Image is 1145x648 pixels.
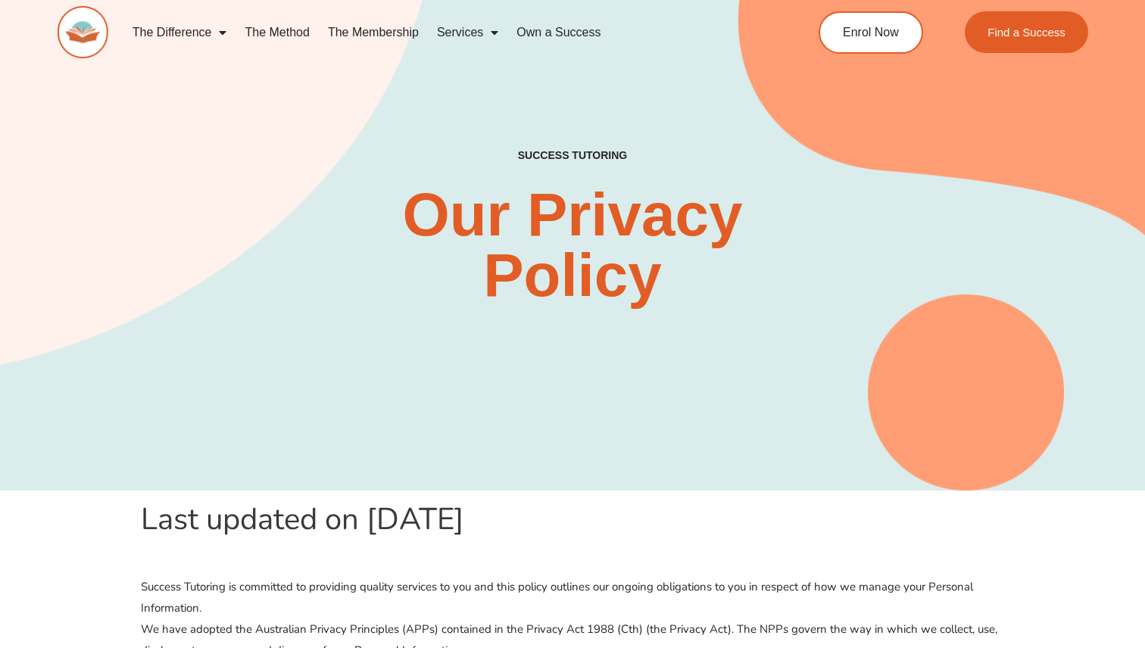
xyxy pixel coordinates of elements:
h4: SUCCESS TUTORING​ [420,149,725,162]
a: The Difference [123,15,236,50]
span: Enrol Now [843,26,899,39]
span: Find a Success [987,26,1065,38]
a: The Method [236,15,318,50]
a: Services [428,15,507,50]
h2: Our Privacy Policy [339,185,806,306]
h1: Last updated on [DATE] [141,498,1004,541]
a: Enrol Now [819,11,923,54]
a: Own a Success [507,15,610,50]
nav: Menu [123,15,760,50]
a: Find a Success [965,11,1088,53]
a: The Membership [319,15,428,50]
